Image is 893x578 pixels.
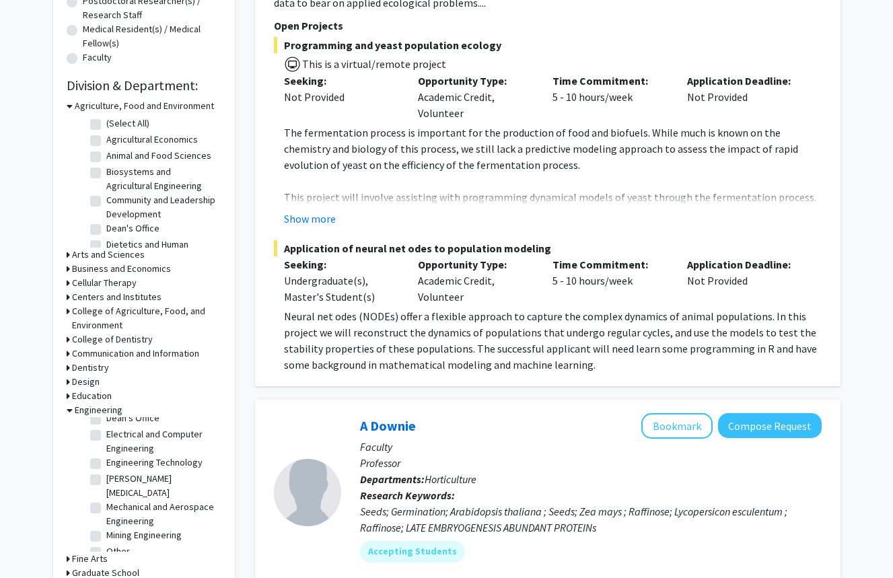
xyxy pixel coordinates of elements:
[106,411,159,425] label: Dean's Office
[72,389,112,403] h3: Education
[408,73,542,121] div: Academic Credit, Volunteer
[83,22,221,50] label: Medical Resident(s) / Medical Fellow(s)
[641,413,713,439] button: Add A Downie to Bookmarks
[75,403,122,417] h3: Engineering
[72,290,162,304] h3: Centers and Institutes
[106,472,218,500] label: [PERSON_NAME] [MEDICAL_DATA]
[72,375,100,389] h3: Design
[360,455,822,471] p: Professor
[72,361,109,375] h3: Dentistry
[274,37,822,53] span: Programming and yeast population ecology
[360,503,822,536] div: Seeds; Germination; Arabidopsis thaliana ; Seeds; Zea mays ; Raffinose; Lycopersicon esculentum ;...
[106,149,211,163] label: Animal and Food Sciences
[284,308,822,373] p: Neural net odes (NODEs) offer a flexible approach to capture the complex dynamics of animal popul...
[284,124,822,173] p: The fermentation process is important for the production of food and biofuels. While much is know...
[106,427,218,456] label: Electrical and Computer Engineering
[106,528,182,542] label: Mining Engineering
[687,256,801,273] p: Application Deadline:
[106,221,159,236] label: Dean's Office
[687,73,801,89] p: Application Deadline:
[284,73,398,89] p: Seeking:
[106,500,218,528] label: Mechanical and Aerospace Engineering
[72,276,137,290] h3: Cellular Therapy
[106,116,149,131] label: (Select All)
[106,456,203,470] label: Engineering Technology
[360,489,455,502] b: Research Keywords:
[360,417,416,434] a: A Downie
[360,472,425,486] b: Departments:
[301,57,446,71] span: This is a virtual/remote project
[106,133,198,147] label: Agricultural Economics
[10,517,57,568] iframe: Chat
[72,332,153,347] h3: College of Dentistry
[83,50,112,65] label: Faculty
[72,304,221,332] h3: College of Agriculture, Food, and Environment
[274,240,822,256] span: Application of neural net odes to population modeling
[425,472,476,486] span: Horticulture
[284,189,822,238] p: This project will involve assisting with programming dynamical models of yeast through the fermen...
[677,256,812,305] div: Not Provided
[72,347,199,361] h3: Communication and Information
[274,17,822,34] p: Open Projects
[284,89,398,105] div: Not Provided
[542,73,677,121] div: 5 - 10 hours/week
[72,552,108,566] h3: Fine Arts
[72,248,145,262] h3: Arts and Sciences
[284,256,398,273] p: Seeking:
[67,77,221,94] h2: Division & Department:
[677,73,812,121] div: Not Provided
[72,262,171,276] h3: Business and Economics
[106,193,218,221] label: Community and Leadership Development
[552,256,667,273] p: Time Commitment:
[408,256,542,305] div: Academic Credit, Volunteer
[360,439,822,455] p: Faculty
[418,73,532,89] p: Opportunity Type:
[418,256,532,273] p: Opportunity Type:
[284,211,336,227] button: Show more
[106,238,218,266] label: Dietetics and Human Nutrition
[75,99,214,113] h3: Agriculture, Food and Environment
[552,73,667,89] p: Time Commitment:
[284,273,398,305] div: Undergraduate(s), Master's Student(s)
[360,541,465,563] mat-chip: Accepting Students
[106,544,130,558] label: Other
[542,256,677,305] div: 5 - 10 hours/week
[106,165,218,193] label: Biosystems and Agricultural Engineering
[718,413,822,438] button: Compose Request to A Downie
